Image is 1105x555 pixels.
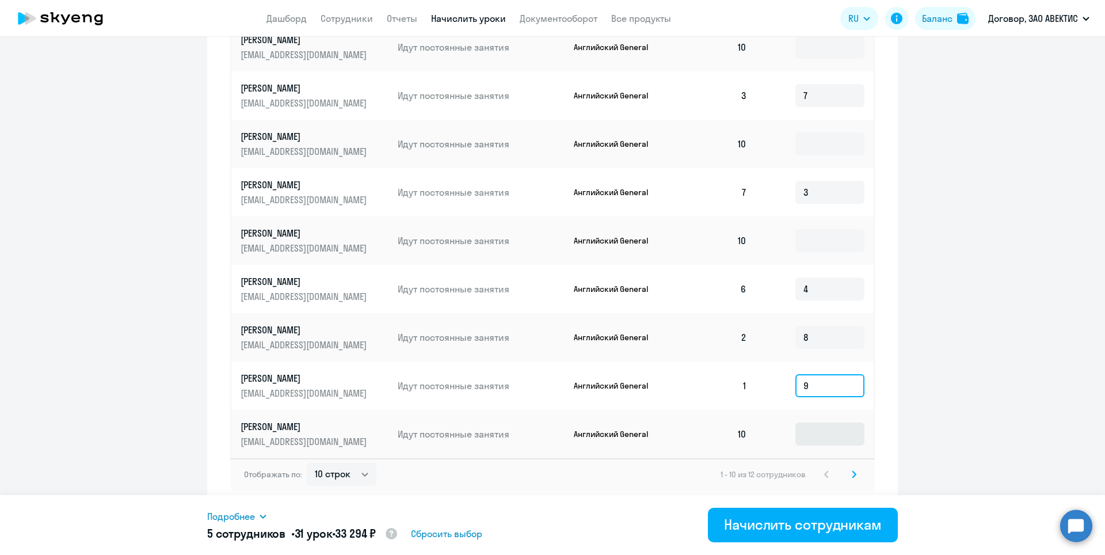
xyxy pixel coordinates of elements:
[915,7,976,30] button: Балансbalance
[241,82,369,94] p: [PERSON_NAME]
[241,372,369,385] p: [PERSON_NAME]
[398,283,565,295] p: Идут постоянные занятия
[387,13,417,24] a: Отчеты
[840,7,878,30] button: RU
[241,372,388,400] a: [PERSON_NAME][EMAIL_ADDRESS][DOMAIN_NAME]
[241,145,369,158] p: [EMAIL_ADDRESS][DOMAIN_NAME]
[266,13,307,24] a: Дашборд
[241,227,369,240] p: [PERSON_NAME]
[244,469,302,480] span: Отображать по:
[241,339,369,351] p: [EMAIL_ADDRESS][DOMAIN_NAME]
[574,139,660,149] p: Английский General
[398,186,565,199] p: Идут постоянные занятия
[398,234,565,247] p: Идут постоянные занятия
[241,435,369,448] p: [EMAIL_ADDRESS][DOMAIN_NAME]
[676,71,756,120] td: 3
[574,187,660,197] p: Английский General
[207,526,398,543] h5: 5 сотрудников • •
[574,90,660,101] p: Английский General
[982,5,1095,32] button: Договор, ЗАО АВЕКТИС
[676,265,756,313] td: 6
[241,178,388,206] a: [PERSON_NAME][EMAIL_ADDRESS][DOMAIN_NAME]
[848,12,859,25] span: RU
[241,324,369,336] p: [PERSON_NAME]
[708,508,898,542] button: Начислить сотрудникам
[241,130,388,158] a: [PERSON_NAME][EMAIL_ADDRESS][DOMAIN_NAME]
[321,13,373,24] a: Сотрудники
[574,284,660,294] p: Английский General
[724,515,882,534] div: Начислить сотрудникам
[431,13,506,24] a: Начислить уроки
[574,42,660,52] p: Английский General
[241,242,369,254] p: [EMAIL_ADDRESS][DOMAIN_NAME]
[241,275,369,288] p: [PERSON_NAME]
[398,331,565,344] p: Идут постоянные занятия
[922,12,952,25] div: Баланс
[398,428,565,440] p: Идут постоянные занятия
[988,12,1078,25] p: Договор, ЗАО АВЕКТИС
[241,324,388,351] a: [PERSON_NAME][EMAIL_ADDRESS][DOMAIN_NAME]
[241,290,369,303] p: [EMAIL_ADDRESS][DOMAIN_NAME]
[241,275,388,303] a: [PERSON_NAME][EMAIL_ADDRESS][DOMAIN_NAME]
[411,527,482,541] span: Сбросить выбор
[574,429,660,439] p: Английский General
[398,379,565,392] p: Идут постоянные занятия
[241,420,388,448] a: [PERSON_NAME][EMAIL_ADDRESS][DOMAIN_NAME]
[676,362,756,410] td: 1
[520,13,597,24] a: Документооборот
[398,41,565,54] p: Идут постоянные занятия
[574,235,660,246] p: Английский General
[241,33,388,61] a: [PERSON_NAME][EMAIL_ADDRESS][DOMAIN_NAME]
[574,332,660,343] p: Английский General
[335,526,376,541] span: 33 294 ₽
[241,48,369,61] p: [EMAIL_ADDRESS][DOMAIN_NAME]
[676,410,756,458] td: 10
[611,13,671,24] a: Все продукты
[295,526,332,541] span: 31 урок
[241,130,369,143] p: [PERSON_NAME]
[721,469,806,480] span: 1 - 10 из 12 сотрудников
[241,33,369,46] p: [PERSON_NAME]
[207,510,255,523] span: Подробнее
[676,168,756,216] td: 7
[241,387,369,400] p: [EMAIL_ADDRESS][DOMAIN_NAME]
[957,13,969,24] img: balance
[574,381,660,391] p: Английский General
[241,227,388,254] a: [PERSON_NAME][EMAIL_ADDRESS][DOMAIN_NAME]
[676,216,756,265] td: 10
[241,193,369,206] p: [EMAIL_ADDRESS][DOMAIN_NAME]
[676,23,756,71] td: 10
[676,120,756,168] td: 10
[398,138,565,150] p: Идут постоянные занятия
[241,178,369,191] p: [PERSON_NAME]
[241,97,369,109] p: [EMAIL_ADDRESS][DOMAIN_NAME]
[676,313,756,362] td: 2
[398,89,565,102] p: Идут постоянные занятия
[241,420,369,433] p: [PERSON_NAME]
[241,82,388,109] a: [PERSON_NAME][EMAIL_ADDRESS][DOMAIN_NAME]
